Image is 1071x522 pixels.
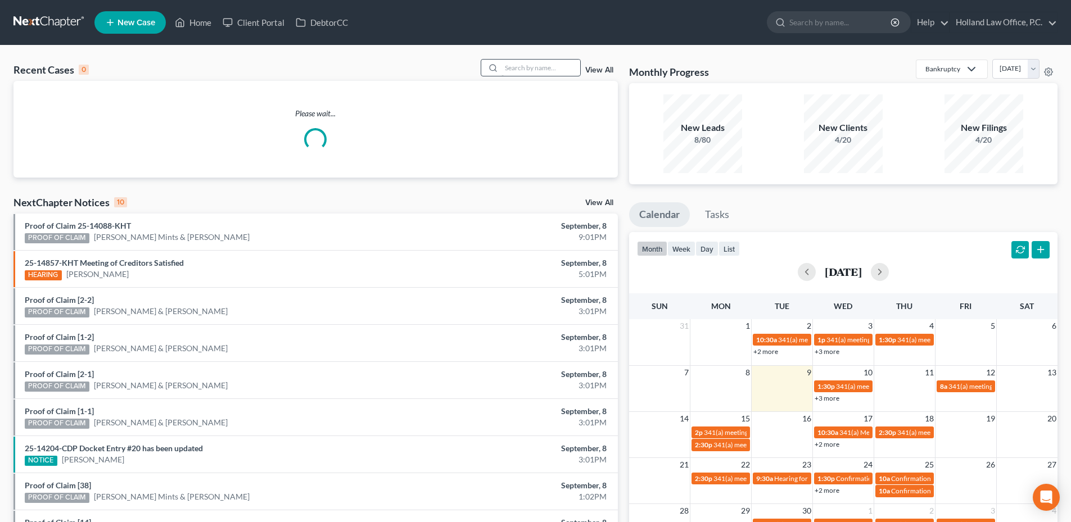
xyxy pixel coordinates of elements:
[695,241,718,256] button: day
[683,366,690,379] span: 7
[25,382,89,392] div: PROOF OF CLAIM
[925,64,960,74] div: Bankruptcy
[695,428,703,437] span: 2p
[744,319,751,333] span: 1
[679,412,690,425] span: 14
[945,121,1023,134] div: New Filings
[629,202,690,227] a: Calendar
[79,65,89,75] div: 0
[989,504,996,518] span: 3
[867,319,874,333] span: 3
[420,491,607,502] div: 1:02PM
[989,319,996,333] span: 5
[420,380,607,391] div: 3:01PM
[928,504,935,518] span: 2
[817,428,838,437] span: 10:30a
[1046,412,1058,425] span: 20
[867,504,874,518] span: 1
[679,458,690,471] span: 21
[704,428,872,437] span: 341(a) meeting for [PERSON_NAME] & [PERSON_NAME]
[945,134,1023,146] div: 4/20
[879,335,896,344] span: 1:30p
[836,382,945,391] span: 341(a) meeting for [PERSON_NAME]
[667,241,695,256] button: week
[25,258,184,267] a: 25-14857-KHT Meeting of Creditors Satisfied
[801,458,812,471] span: 23
[25,344,89,355] div: PROOF OF CLAIM
[652,301,668,311] span: Sun
[960,301,971,311] span: Fri
[789,12,892,33] input: Search by name...
[420,454,607,465] div: 3:01PM
[806,366,812,379] span: 9
[896,301,912,311] span: Thu
[924,412,935,425] span: 18
[420,257,607,269] div: September, 8
[94,417,228,428] a: [PERSON_NAME] & [PERSON_NAME]
[695,441,712,449] span: 2:30p
[817,474,835,483] span: 1:30p
[663,134,742,146] div: 8/80
[420,406,607,417] div: September, 8
[815,347,839,356] a: +3 more
[679,319,690,333] span: 31
[740,412,751,425] span: 15
[629,65,709,79] h3: Monthly Progress
[25,270,62,280] div: HEARING
[94,380,228,391] a: [PERSON_NAME] & [PERSON_NAME]
[1020,301,1034,311] span: Sat
[753,347,778,356] a: +2 more
[897,428,1006,437] span: 341(a) meeting for [PERSON_NAME]
[94,232,250,243] a: [PERSON_NAME] Mints & [PERSON_NAME]
[825,266,862,278] h2: [DATE]
[420,269,607,280] div: 5:01PM
[25,456,57,466] div: NOTICE
[879,428,896,437] span: 2:30p
[420,343,607,354] div: 3:01PM
[740,458,751,471] span: 22
[585,199,613,207] a: View All
[775,301,789,311] span: Tue
[25,480,91,490] a: Proof of Claim [38]
[25,369,94,379] a: Proof of Claim [2-1]
[924,458,935,471] span: 25
[985,458,996,471] span: 26
[774,474,862,483] span: Hearing for [PERSON_NAME]
[756,335,777,344] span: 10:30a
[114,197,127,207] div: 10
[718,241,740,256] button: list
[1051,319,1058,333] span: 6
[862,458,874,471] span: 24
[804,121,883,134] div: New Clients
[711,301,731,311] span: Mon
[420,443,607,454] div: September, 8
[94,343,228,354] a: [PERSON_NAME] & [PERSON_NAME]
[695,474,712,483] span: 2:30p
[897,335,1006,344] span: 341(a) meeting for [PERSON_NAME]
[25,332,94,342] a: Proof of Claim [1-2]
[13,63,89,76] div: Recent Cases
[778,335,946,344] span: 341(a) meeting for [PERSON_NAME] & [PERSON_NAME]
[25,406,94,416] a: Proof of Claim [1-1]
[817,335,825,344] span: 1p
[862,412,874,425] span: 17
[25,419,89,429] div: PROOF OF CLAIM
[940,382,947,391] span: 8a
[911,12,949,33] a: Help
[836,474,1055,483] span: Confirmation hearing for Broc Charleston second case & [PERSON_NAME]
[950,12,1057,33] a: Holland Law Office, P.C.
[94,491,250,502] a: [PERSON_NAME] Mints & [PERSON_NAME]
[420,332,607,343] div: September, 8
[713,474,822,483] span: 341(a) meeting for [PERSON_NAME]
[62,454,124,465] a: [PERSON_NAME]
[740,504,751,518] span: 29
[806,319,812,333] span: 2
[879,487,890,495] span: 10a
[804,134,883,146] div: 4/20
[695,202,739,227] a: Tasks
[756,474,773,483] span: 9:30a
[13,108,618,119] p: Please wait...
[985,412,996,425] span: 19
[420,306,607,317] div: 3:01PM
[25,221,131,230] a: Proof of Claim 25-14088-KHT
